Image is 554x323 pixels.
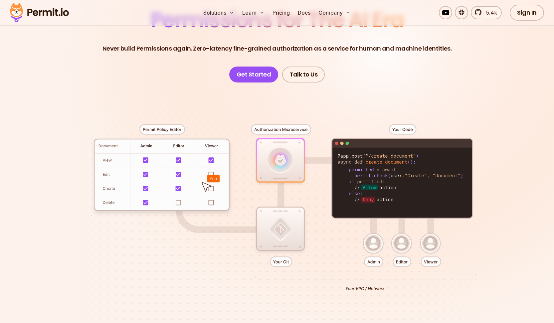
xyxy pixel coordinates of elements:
p: Never build Permissions again. Zero-latency fine-grained authorization as a service for human and... [102,44,452,53]
button: Learn [240,6,267,19]
button: Solutions [201,6,237,19]
button: Company [316,6,353,19]
a: Talk to Us [282,67,325,82]
a: 5.4k [471,6,502,19]
a: Get Started [229,67,278,82]
a: Sign In [510,5,544,21]
span: 5.4k [482,9,497,17]
img: Permit logo [7,1,72,24]
a: Pricing [270,6,292,19]
a: Docs [295,6,313,19]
